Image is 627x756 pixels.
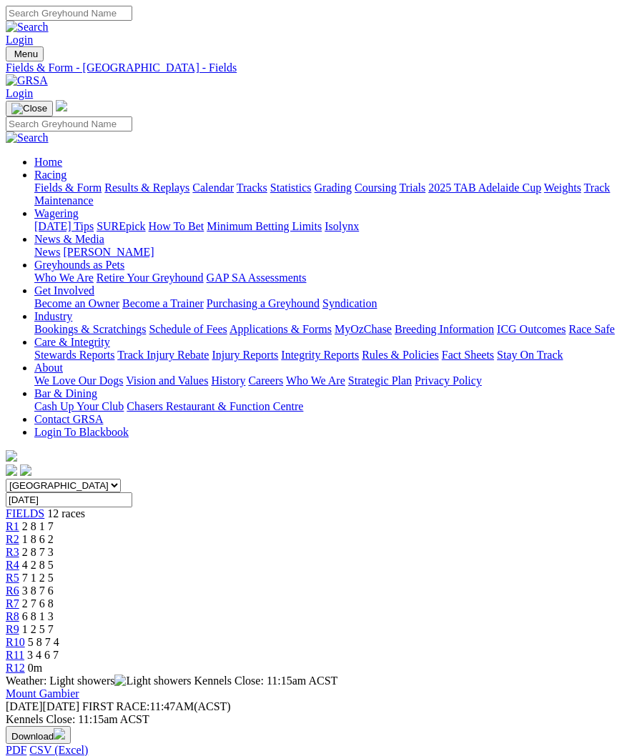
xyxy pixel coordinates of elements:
span: 6 8 1 3 [22,610,54,622]
a: R3 [6,546,19,558]
img: facebook.svg [6,464,17,476]
span: R8 [6,610,19,622]
a: Chasers Restaurant & Function Centre [127,400,303,412]
a: Grading [315,181,352,194]
span: 12 races [47,507,85,519]
a: Purchasing a Greyhound [207,297,320,309]
span: 5 8 7 4 [28,636,59,648]
span: 1 2 5 7 [22,623,54,635]
a: Home [34,156,62,168]
a: R7 [6,597,19,610]
a: Care & Integrity [34,336,110,348]
div: Bar & Dining [34,400,621,413]
span: 3 8 7 6 [22,585,54,597]
a: Login [6,34,33,46]
a: Contact GRSA [34,413,103,425]
a: R1 [6,520,19,532]
img: twitter.svg [20,464,31,476]
a: R11 [6,649,24,661]
a: Syndication [322,297,377,309]
span: 1 8 6 2 [22,533,54,545]
span: 2 8 7 3 [22,546,54,558]
img: Search [6,21,49,34]
a: Minimum Betting Limits [207,220,322,232]
a: Results & Replays [104,181,189,194]
div: About [34,374,621,387]
a: PDF [6,744,26,756]
a: ICG Outcomes [497,323,566,335]
a: Mount Gambier [6,687,79,700]
span: FIRST RACE: [82,700,149,712]
a: Isolynx [325,220,359,232]
a: Integrity Reports [281,349,359,361]
span: 2 8 1 7 [22,520,54,532]
span: R12 [6,662,25,674]
a: Become a Trainer [122,297,204,309]
div: Care & Integrity [34,349,621,362]
a: Fields & Form [34,181,102,194]
input: Select date [6,492,132,507]
img: Close [11,103,47,114]
div: Kennels Close: 11:15am ACST [6,713,621,726]
a: Track Injury Rebate [117,349,209,361]
div: Get Involved [34,297,621,310]
span: Weather: Light showers [6,675,194,687]
div: Industry [34,323,621,336]
img: logo-grsa-white.png [56,100,67,111]
a: R2 [6,533,19,545]
a: Privacy Policy [415,374,482,387]
div: Wagering [34,220,621,233]
input: Search [6,6,132,21]
a: News [34,246,60,258]
a: Who We Are [286,374,345,387]
a: MyOzChase [335,323,392,335]
a: Become an Owner [34,297,119,309]
span: 11:47AM(ACST) [82,700,231,712]
img: logo-grsa-white.png [6,450,17,462]
img: GRSA [6,74,48,87]
a: R5 [6,572,19,584]
a: Get Involved [34,284,94,297]
img: Light showers [114,675,191,687]
a: Fact Sheets [442,349,494,361]
a: Statistics [270,181,312,194]
a: Weights [544,181,581,194]
a: R9 [6,623,19,635]
a: [PERSON_NAME] [63,246,154,258]
img: Search [6,131,49,144]
div: News & Media [34,246,621,259]
img: download.svg [54,728,65,740]
a: About [34,362,63,374]
a: Schedule of Fees [149,323,227,335]
span: 4 2 8 5 [22,559,54,571]
span: Kennels Close: 11:15am ACST [194,675,338,687]
a: Racing [34,169,66,181]
span: Menu [14,49,38,59]
a: Who We Are [34,272,94,284]
a: SUREpick [97,220,145,232]
a: CSV (Excel) [29,744,88,756]
button: Toggle navigation [6,46,44,61]
a: News & Media [34,233,104,245]
a: Coursing [355,181,397,194]
a: R4 [6,559,19,571]
a: R6 [6,585,19,597]
a: We Love Our Dogs [34,374,123,387]
a: Race Safe [568,323,614,335]
a: Bar & Dining [34,387,97,399]
a: FIELDS [6,507,44,519]
span: 7 1 2 5 [22,572,54,584]
a: GAP SA Assessments [207,272,307,284]
a: 2025 TAB Adelaide Cup [428,181,541,194]
a: Injury Reports [212,349,278,361]
a: Breeding Information [395,323,494,335]
button: Download [6,726,71,744]
a: Industry [34,310,72,322]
